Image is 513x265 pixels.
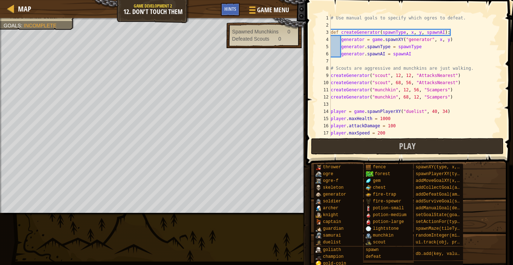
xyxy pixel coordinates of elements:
img: portrait.png [366,178,371,184]
span: spawn [366,247,379,252]
span: : [21,23,24,28]
span: addManualGoal(description) [416,206,483,211]
span: Goals [4,23,21,28]
img: portrait.png [316,254,321,260]
div: 14 [316,108,331,115]
span: fence [373,165,386,170]
span: goliath [323,247,341,252]
div: 17 [316,129,331,137]
span: potion-large [373,219,404,224]
span: knight [323,213,338,218]
span: addMoveGoalXY(x, y) [416,178,465,183]
img: portrait.png [316,205,321,211]
span: setGoalState(goal, success) [416,213,485,218]
img: portrait.png [366,233,371,238]
img: portrait.png [316,178,321,184]
div: 16 [316,122,331,129]
img: portrait.png [316,192,321,197]
span: spawnPlayerXY(type, x, y) [416,172,480,177]
span: munchkin [373,233,394,238]
span: ogre [323,172,333,177]
img: portrait.png [366,185,371,191]
div: 11 [316,86,331,93]
span: addSurviveGoal(seconds) [416,199,475,204]
span: Game Menu [257,5,289,15]
div: Defeated Scouts [232,35,270,42]
img: portrait.png [366,192,371,197]
span: spawnXY(type, x, y) [416,165,465,170]
div: 3 [316,29,331,36]
span: archer [323,206,338,211]
span: scout [373,240,386,245]
img: portrait.png [366,219,371,225]
span: forest [375,172,390,177]
div: 6 [316,50,331,58]
span: db.add(key, value) [416,251,462,256]
img: portrait.png [316,233,321,238]
div: 2 [316,22,331,29]
span: gem [373,178,381,183]
img: trees_1.png [366,171,373,177]
span: duelist [323,240,341,245]
img: portrait.png [366,205,371,211]
div: 13 [316,101,331,108]
span: setActionFor(type, event, handler) [416,219,504,224]
span: Play [399,140,416,152]
span: captain [323,219,341,224]
span: defeat [366,254,381,259]
img: portrait.png [366,239,371,245]
img: portrait.png [316,247,321,253]
span: spawnMaze(tileType, seed) [416,226,480,231]
span: guardian [323,226,344,231]
img: portrait.png [316,198,321,204]
div: 0 [288,28,290,35]
span: addCollectGoal(amount) [416,185,472,190]
span: samurai [323,233,341,238]
span: ui.track(obj, prop) [416,240,465,245]
span: fire-spewer [373,199,401,204]
span: addDefeatGoal(amount) [416,192,470,197]
div: 18 [316,137,331,144]
span: generator [323,192,346,197]
div: 1 [316,14,331,22]
img: portrait.png [316,185,321,191]
span: randomInteger(min, max) [416,233,475,238]
img: portrait.png [316,212,321,218]
span: chest [373,185,386,190]
span: thrower [323,165,341,170]
div: 12 [316,93,331,101]
img: portrait.png [316,164,321,170]
div: 9 [316,72,331,79]
span: Hints [224,5,236,12]
span: potion-small [373,206,404,211]
span: champion [323,254,344,259]
img: portrait.png [316,226,321,232]
div: 4 [316,36,331,43]
span: ogre-f [323,178,338,183]
span: soldier [323,199,341,204]
div: Spawned Munchkins [232,28,279,35]
button: Play [311,138,504,155]
button: Game Menu [243,3,293,20]
img: portrait.png [316,219,321,225]
div: 0 [278,35,281,42]
img: portrait.png [366,164,371,170]
span: Map [18,4,31,14]
img: portrait.png [316,171,321,177]
span: potion-medium [373,213,407,218]
span: Incomplete [24,23,56,28]
span: lightstone [373,226,399,231]
img: portrait.png [366,212,371,218]
div: 10 [316,79,331,86]
div: 7 [316,58,331,65]
img: portrait.png [366,198,371,204]
img: portrait.png [366,226,371,232]
img: portrait.png [316,239,321,245]
span: fire-trap [373,192,396,197]
span: skeleton [323,185,344,190]
div: 15 [316,115,331,122]
div: 5 [316,43,331,50]
a: Map [14,4,31,14]
div: 8 [316,65,331,72]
